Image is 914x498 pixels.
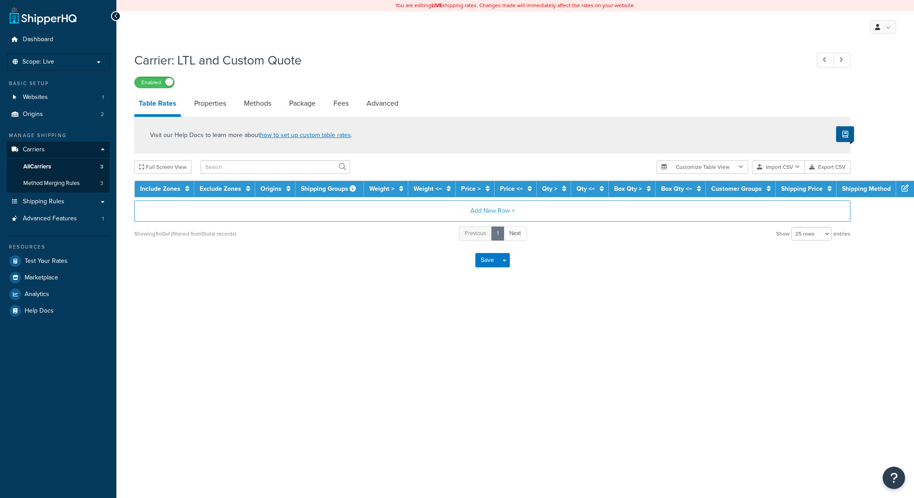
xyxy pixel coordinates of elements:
span: Dashboard [23,36,53,43]
a: Shipping Rules [7,193,110,210]
a: Analytics [7,286,110,302]
span: Shipping Rules [23,198,64,206]
a: Include Zones [140,184,180,193]
span: Method Merging Rules [23,180,80,187]
a: Box Qty > [614,184,642,193]
a: 1 [491,226,504,241]
a: Qty > [542,184,557,193]
input: Search [201,160,350,174]
a: Next [504,226,527,241]
li: Advanced Features [7,210,110,227]
div: Resources [7,243,110,251]
a: Box Qty <= [661,184,692,193]
a: Table Rates [134,93,181,117]
a: Marketplace [7,270,110,286]
a: Websites1 [7,89,110,106]
a: Origins [261,184,282,193]
span: Previous [465,229,486,237]
a: Test Your Rates [7,253,110,269]
span: 3 [100,163,103,171]
button: Customize Table View [657,160,748,174]
a: Next Record [833,53,851,68]
span: 1 [102,94,104,101]
a: Weight > [369,184,394,193]
span: All Carriers [23,163,51,171]
span: Advanced Features [23,215,77,223]
li: Websites [7,89,110,106]
a: Fees [329,93,353,114]
a: how to set up custom table rates [260,130,351,140]
span: 1 [102,215,104,223]
li: Carriers [7,142,110,193]
label: Enabled [135,77,174,88]
span: 3 [100,180,103,187]
a: Shipping Method [842,184,891,193]
a: Customer Groups [711,184,762,193]
a: AllCarriers3 [7,159,110,175]
a: Package [285,93,320,114]
a: Properties [190,93,231,114]
button: Import CSV [752,160,805,174]
th: Shipping Groups [295,181,364,197]
button: Show Help Docs [836,126,854,142]
a: Price <= [500,184,523,193]
span: Origins [23,111,43,118]
a: Shipping Price [781,184,823,193]
a: Method Merging Rules3 [7,175,110,192]
a: Previous [459,226,492,241]
a: Previous Record [817,53,834,68]
span: Websites [23,94,48,101]
div: Showing 1 to 0 of (filtered from 0 total records) [134,228,236,240]
a: Exclude Zones [200,184,241,193]
a: Advanced Features1 [7,210,110,227]
span: Show [776,228,790,240]
span: Marketplace [25,274,58,282]
span: Scope: Live [22,58,54,66]
a: Carriers [7,142,110,158]
li: Origins [7,106,110,123]
a: Weight <= [414,184,442,193]
b: LIVE [431,1,442,9]
a: Help Docs [7,303,110,319]
li: Method Merging Rules [7,175,110,192]
a: Origins2 [7,106,110,123]
a: Dashboard [7,31,110,48]
span: Test Your Rates [25,258,68,265]
span: Analytics [25,291,49,298]
button: Add New Row + [134,200,850,222]
div: Basic Setup [7,80,110,87]
a: Methods [239,93,276,114]
span: Help Docs [25,307,54,315]
div: Manage Shipping [7,132,110,139]
button: Save [475,253,500,267]
button: Full Screen View [134,160,192,174]
button: Open Resource Center [883,467,905,489]
span: Next [509,229,521,237]
span: entries [833,228,850,240]
button: Export CSV [805,160,850,174]
p: Visit our Help Docs to learn more about . [150,130,352,140]
h1: Carrier: LTL and Custom Quote [134,52,800,69]
a: Advanced [362,93,403,114]
span: Carriers [23,146,45,154]
a: Qty <= [577,184,595,193]
span: 2 [101,111,104,118]
a: Price > [461,184,481,193]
